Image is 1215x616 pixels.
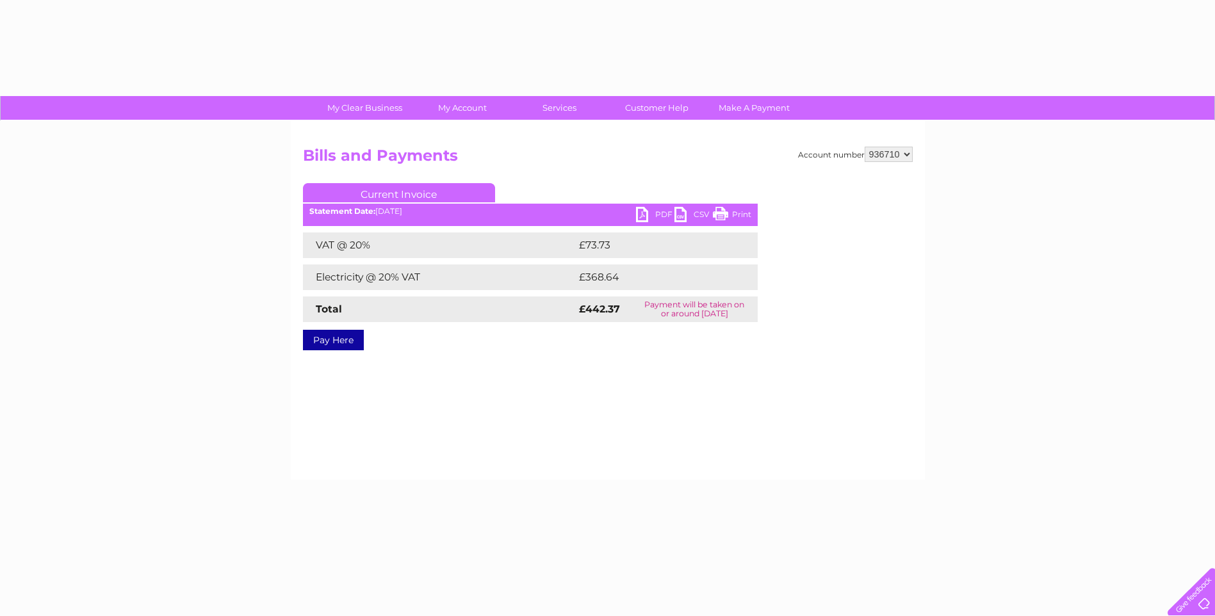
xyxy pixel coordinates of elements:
a: Print [713,207,751,225]
td: £368.64 [576,264,735,290]
td: Electricity @ 20% VAT [303,264,576,290]
td: VAT @ 20% [303,232,576,258]
div: [DATE] [303,207,758,216]
strong: Total [316,303,342,315]
div: Account number [798,147,913,162]
td: Payment will be taken on or around [DATE] [632,296,757,322]
a: Customer Help [604,96,710,120]
a: Current Invoice [303,183,495,202]
strong: £442.37 [579,303,620,315]
a: Make A Payment [701,96,807,120]
a: CSV [674,207,713,225]
a: My Account [409,96,515,120]
h2: Bills and Payments [303,147,913,171]
a: Services [507,96,612,120]
a: Pay Here [303,330,364,350]
td: £73.73 [576,232,731,258]
a: My Clear Business [312,96,418,120]
a: PDF [636,207,674,225]
b: Statement Date: [309,206,375,216]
